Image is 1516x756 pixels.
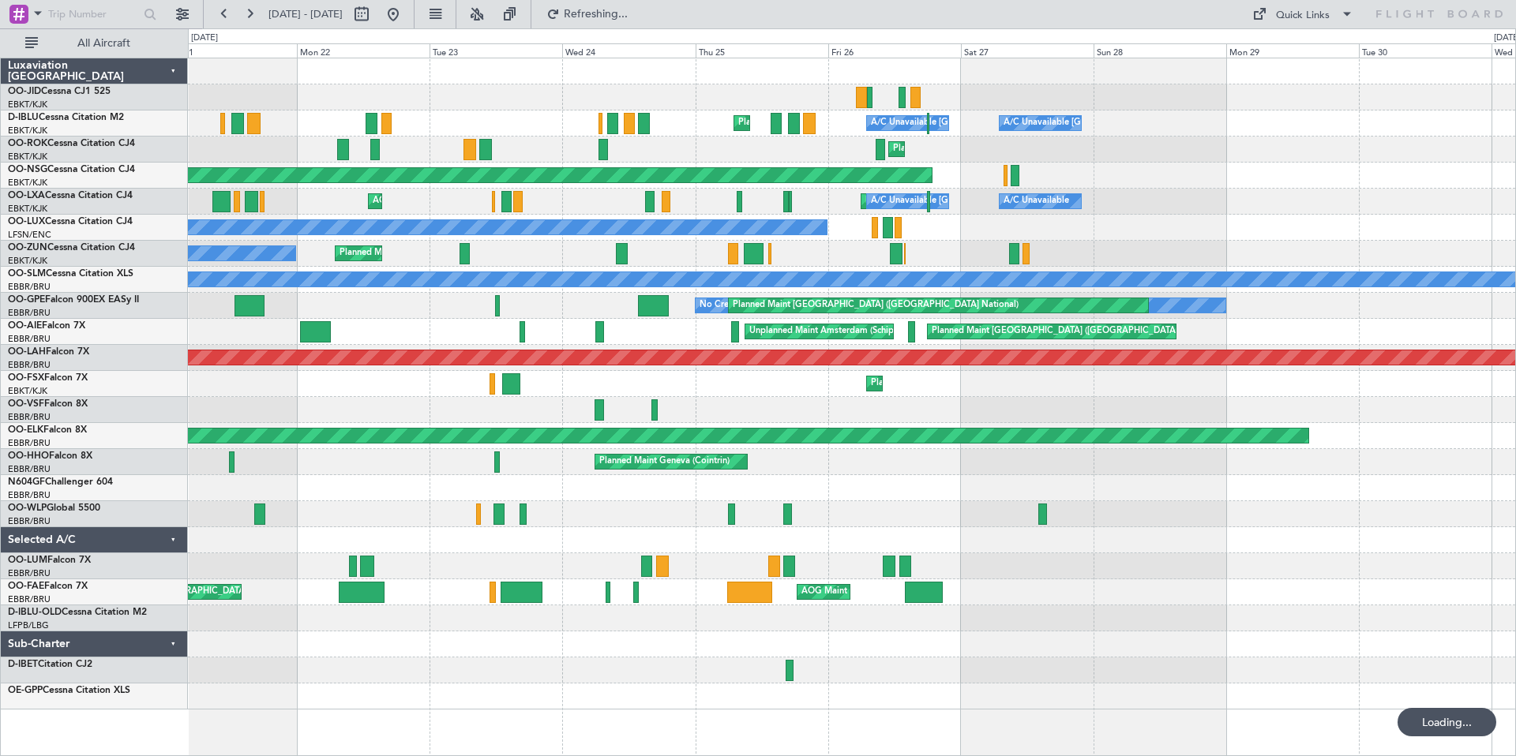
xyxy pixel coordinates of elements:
[563,9,629,20] span: Refreshing...
[8,165,47,174] span: OO-NSG
[8,321,85,331] a: OO-AIEFalcon 7X
[8,269,133,279] a: OO-SLMCessna Citation XLS
[8,437,51,449] a: EBBR/BRU
[8,295,45,305] span: OO-GPE
[8,582,88,591] a: OO-FAEFalcon 7X
[8,515,51,527] a: EBBR/BRU
[1359,43,1492,58] div: Tue 30
[871,189,1165,213] div: A/C Unavailable [GEOGRAPHIC_DATA] ([GEOGRAPHIC_DATA] National)
[8,139,47,148] span: OO-ROK
[865,189,1049,213] div: Planned Maint Kortrijk-[GEOGRAPHIC_DATA]
[828,43,961,58] div: Fri 26
[8,281,51,293] a: EBBR/BRU
[801,580,993,604] div: AOG Maint [US_STATE] ([GEOGRAPHIC_DATA])
[1004,189,1069,213] div: A/C Unavailable
[8,347,46,357] span: OO-LAH
[8,582,44,591] span: OO-FAE
[8,593,51,605] a: EBBR/BRU
[373,189,545,213] div: AOG Maint Kortrijk-[GEOGRAPHIC_DATA]
[893,137,1077,161] div: Planned Maint Kortrijk-[GEOGRAPHIC_DATA]
[599,450,730,473] div: Planned Maint Geneva (Cointrin)
[8,151,47,163] a: EBKT/KJK
[700,294,964,317] div: No Crew [GEOGRAPHIC_DATA] ([GEOGRAPHIC_DATA] National)
[8,399,88,409] a: OO-VSFFalcon 8X
[8,87,41,96] span: OO-JID
[8,217,45,226] span: OO-LUX
[164,43,297,58] div: Sun 21
[17,31,171,56] button: All Aircraft
[961,43,1094,58] div: Sat 27
[1398,708,1496,736] div: Loading...
[8,203,47,215] a: EBKT/KJK
[41,38,167,49] span: All Aircraft
[738,111,914,135] div: Planned Maint Nice ([GEOGRAPHIC_DATA])
[8,556,91,565] a: OO-LUMFalcon 7X
[8,567,51,579] a: EBBR/BRU
[871,111,1165,135] div: A/C Unavailable [GEOGRAPHIC_DATA] ([GEOGRAPHIC_DATA] National)
[539,2,634,27] button: Refreshing...
[8,113,124,122] a: D-IBLUCessna Citation M2
[8,608,62,617] span: D-IBLU-OLD
[8,217,133,226] a: OO-LUXCessna Citation CJ4
[8,608,147,617] a: D-IBLU-OLDCessna Citation M2
[8,399,44,409] span: OO-VSF
[268,7,343,21] span: [DATE] - [DATE]
[8,87,111,96] a: OO-JIDCessna CJ1 525
[1004,111,1255,135] div: A/C Unavailable [GEOGRAPHIC_DATA]-[GEOGRAPHIC_DATA]
[1244,2,1361,27] button: Quick Links
[8,425,43,435] span: OO-ELK
[8,477,45,487] span: N604GF
[8,139,135,148] a: OO-ROKCessna Citation CJ4
[1276,8,1330,24] div: Quick Links
[8,191,45,200] span: OO-LXA
[932,320,1180,343] div: Planned Maint [GEOGRAPHIC_DATA] ([GEOGRAPHIC_DATA])
[1094,43,1226,58] div: Sun 28
[8,451,92,461] a: OO-HHOFalcon 8X
[8,125,47,137] a: EBKT/KJK
[8,503,100,513] a: OO-WLPGlobal 5500
[297,43,430,58] div: Mon 22
[8,321,42,331] span: OO-AIE
[8,385,47,397] a: EBKT/KJK
[8,477,113,487] a: N604GFChallenger 604
[8,660,92,669] a: D-IBETCitation CJ2
[8,411,51,423] a: EBBR/BRU
[8,295,139,305] a: OO-GPEFalcon 900EX EASy II
[8,686,130,695] a: OE-GPPCessna Citation XLS
[96,580,382,604] div: Planned Maint [GEOGRAPHIC_DATA] ([GEOGRAPHIC_DATA] National)
[8,113,39,122] span: D-IBLU
[8,503,47,513] span: OO-WLP
[340,241,523,265] div: Planned Maint Kortrijk-[GEOGRAPHIC_DATA]
[8,333,51,345] a: EBBR/BRU
[8,373,88,383] a: OO-FSXFalcon 7X
[8,619,49,631] a: LFPB/LBG
[8,489,51,501] a: EBBR/BRU
[8,425,87,435] a: OO-ELKFalcon 8X
[8,165,135,174] a: OO-NSGCessna Citation CJ4
[733,294,1019,317] div: Planned Maint [GEOGRAPHIC_DATA] ([GEOGRAPHIC_DATA] National)
[8,556,47,565] span: OO-LUM
[8,177,47,189] a: EBKT/KJK
[430,43,562,58] div: Tue 23
[8,99,47,110] a: EBKT/KJK
[8,359,51,371] a: EBBR/BRU
[8,686,43,695] span: OE-GPP
[749,320,909,343] div: Unplanned Maint Amsterdam (Schiphol)
[8,269,46,279] span: OO-SLM
[1226,43,1359,58] div: Mon 29
[8,191,133,200] a: OO-LXACessna Citation CJ4
[8,463,51,475] a: EBBR/BRU
[562,43,695,58] div: Wed 24
[191,32,218,45] div: [DATE]
[8,243,47,253] span: OO-ZUN
[8,243,135,253] a: OO-ZUNCessna Citation CJ4
[696,43,828,58] div: Thu 25
[8,660,38,669] span: D-IBET
[8,255,47,267] a: EBKT/KJK
[8,229,51,241] a: LFSN/ENC
[48,2,139,26] input: Trip Number
[8,451,49,461] span: OO-HHO
[8,347,89,357] a: OO-LAHFalcon 7X
[871,372,1055,395] div: Planned Maint Kortrijk-[GEOGRAPHIC_DATA]
[8,373,44,383] span: OO-FSX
